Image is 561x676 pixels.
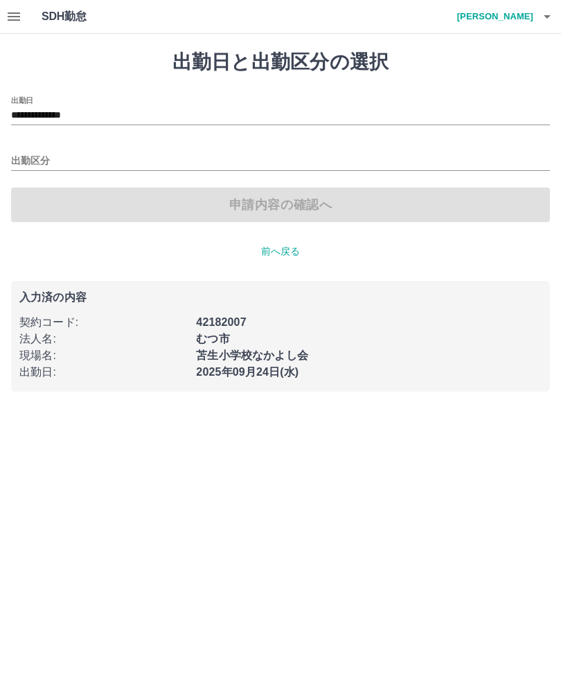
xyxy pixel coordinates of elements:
p: 現場名 : [19,347,188,364]
h1: 出勤日と出勤区分の選択 [11,51,550,74]
label: 出勤日 [11,95,33,105]
p: 前へ戻る [11,244,550,259]
p: 出勤日 : [19,364,188,381]
p: 法人名 : [19,331,188,347]
b: むつ市 [196,333,229,345]
b: 2025年09月24日(水) [196,366,299,378]
p: 契約コード : [19,314,188,331]
p: 入力済の内容 [19,292,542,303]
b: 42182007 [196,316,246,328]
b: 苫生小学校なかよし会 [196,349,308,361]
